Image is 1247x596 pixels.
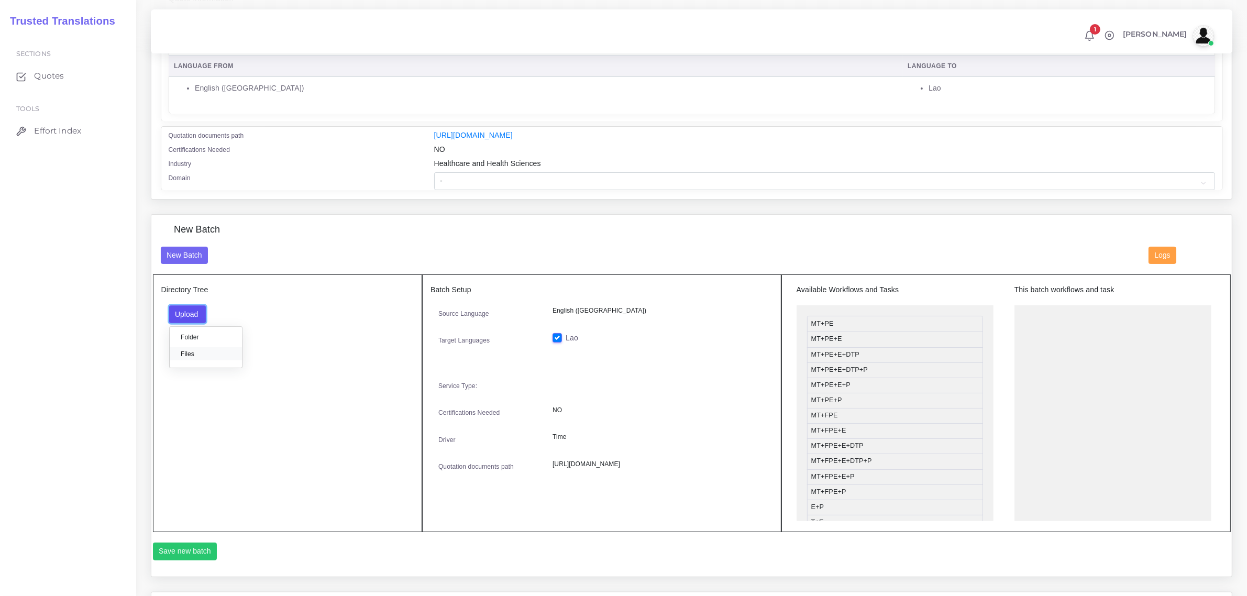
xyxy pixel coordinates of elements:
[8,120,128,142] a: Effort Index
[902,56,1215,77] th: Language To
[807,500,983,515] li: E+P
[1155,251,1171,259] span: Logs
[807,423,983,439] li: MT+FPE+E
[807,316,983,332] li: MT+PE
[438,309,489,318] label: Source Language
[807,484,983,500] li: MT+FPE+P
[807,362,983,378] li: MT+PE+E+DTP+P
[174,224,220,236] h4: New Batch
[426,144,1223,158] div: NO
[169,145,230,154] label: Certifications Needed
[438,435,456,445] label: Driver
[169,326,242,368] div: Upload
[807,454,983,469] li: MT+FPE+E+DTP+P
[161,285,414,294] h5: Directory Tree
[153,543,217,560] button: Save new batch
[553,405,765,416] p: NO
[553,305,765,316] p: English ([GEOGRAPHIC_DATA])
[797,285,994,294] h5: Available Workflows and Tasks
[426,158,1223,172] div: Healthcare and Health Sciences
[170,330,242,344] label: Folder
[1080,30,1099,41] a: 1
[807,347,983,363] li: MT+PE+E+DTP
[434,131,513,139] a: [URL][DOMAIN_NAME]
[16,105,40,113] span: Tools
[3,13,115,30] a: Trusted Translations
[34,70,64,82] span: Quotes
[3,15,115,27] h2: Trusted Translations
[807,378,983,393] li: MT+PE+E+P
[807,515,983,531] li: T+E
[553,459,765,470] p: [URL][DOMAIN_NAME]
[161,247,208,264] button: New Batch
[8,65,128,87] a: Quotes
[161,250,208,259] a: New Batch
[1123,30,1187,38] span: [PERSON_NAME]
[807,438,983,454] li: MT+FPE+E+DTP
[169,305,206,323] button: Upload
[34,125,81,137] span: Effort Index
[438,336,490,345] label: Target Languages
[807,332,983,347] li: MT+PE+E
[807,469,983,485] li: MT+FPE+E+P
[1193,25,1214,46] img: avatar
[169,173,191,183] label: Domain
[1090,24,1100,35] span: 1
[807,393,983,409] li: MT+PE+P
[929,83,1209,94] li: Lao
[438,462,514,471] label: Quotation documents path
[195,83,897,94] li: English ([GEOGRAPHIC_DATA])
[169,56,902,77] th: Language From
[170,347,242,360] label: Files
[169,131,244,140] label: Quotation documents path
[807,408,983,424] li: MT+FPE
[553,432,765,443] p: Time
[566,333,578,344] label: Lao
[1149,247,1176,264] button: Logs
[1118,25,1218,46] a: [PERSON_NAME]avatar
[16,50,51,58] span: Sections
[438,381,477,391] label: Service Type:
[431,285,773,294] h5: Batch Setup
[1014,285,1211,294] h5: This batch workflows and task
[438,408,500,417] label: Certifications Needed
[169,159,192,169] label: Industry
